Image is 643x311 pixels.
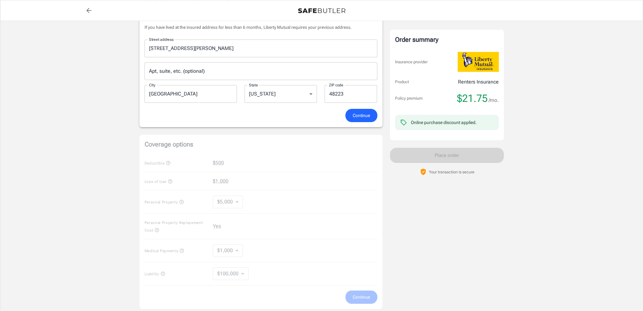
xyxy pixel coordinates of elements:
[395,59,428,65] p: Insurance provider
[298,8,345,13] img: Back to quotes
[489,96,499,105] span: /mo.
[149,37,174,42] label: Street address
[249,82,258,88] label: State
[353,112,370,120] span: Continue
[458,78,499,86] p: Renters Insurance
[458,52,499,72] img: Liberty Mutual
[395,79,409,85] p: Product
[457,92,488,105] span: $21.75
[83,4,95,17] a: back to quotes
[329,82,343,88] label: ZIP code
[429,169,474,175] p: Your transaction is secure
[145,24,377,30] p: If you have lived at the insured address for less than 6 months, Liberty Mutual requires your pre...
[395,95,423,102] p: Policy premium
[345,109,377,122] button: Continue
[395,35,499,44] div: Order summary
[411,119,477,126] div: Online purchase discount applied.
[149,82,155,88] label: City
